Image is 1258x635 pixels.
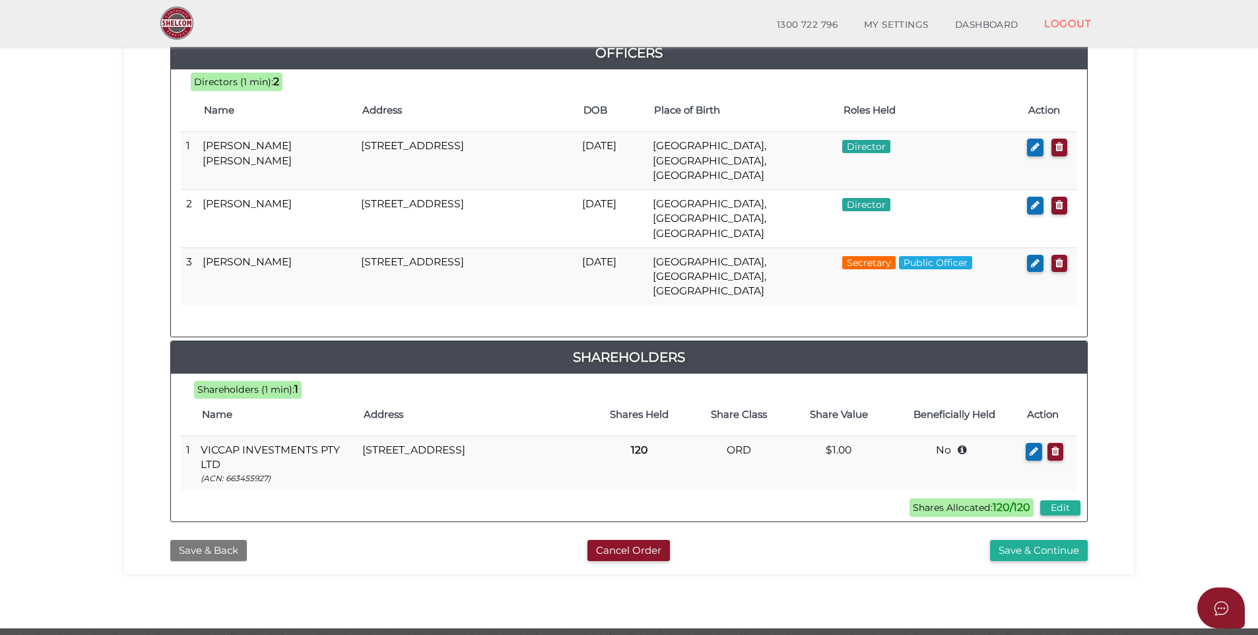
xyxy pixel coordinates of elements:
b: 1 [294,383,298,395]
button: Edit [1040,500,1080,516]
td: [DATE] [577,190,647,248]
b: 2 [273,75,279,88]
td: 2 [181,190,197,248]
span: Shareholders (1 min): [197,384,294,395]
td: [DATE] [577,132,647,190]
span: Shares Allocated: [910,498,1034,517]
h4: Place of Birth [654,105,830,116]
td: ORD [690,436,789,490]
a: Officers [171,42,1087,63]
h4: Address [362,105,570,116]
p: (ACN: 663455927) [201,473,352,484]
button: Cancel Order [587,540,670,562]
h4: Share Class [696,409,783,420]
h4: Share Value [795,409,882,420]
h4: DOB [583,105,641,116]
td: [GEOGRAPHIC_DATA], [GEOGRAPHIC_DATA], [GEOGRAPHIC_DATA] [647,248,837,305]
button: Save & Continue [990,540,1088,562]
td: [PERSON_NAME] [197,190,356,248]
td: [STREET_ADDRESS] [356,132,577,190]
td: 1 [181,436,195,490]
span: Public Officer [899,256,972,269]
td: 1 [181,132,197,190]
td: 3 [181,248,197,305]
h4: Shares Held [595,409,682,420]
h4: Roles Held [844,105,1015,116]
h4: Beneficially Held [895,409,1014,420]
h4: Action [1027,409,1071,420]
b: 120/120 [993,501,1030,514]
h4: Name [204,105,349,116]
td: [PERSON_NAME] [PERSON_NAME] [197,132,356,190]
td: [GEOGRAPHIC_DATA], [GEOGRAPHIC_DATA], [GEOGRAPHIC_DATA] [647,132,837,190]
td: [DATE] [577,248,647,305]
h4: Address [364,409,582,420]
td: [STREET_ADDRESS] [357,436,589,490]
a: DASHBOARD [942,12,1032,38]
span: Director [842,198,890,211]
a: 1300 722 796 [764,12,851,38]
button: Open asap [1197,587,1245,628]
td: $1.00 [789,436,888,490]
a: LOGOUT [1031,10,1104,37]
b: 120 [631,444,647,456]
button: Save & Back [170,540,247,562]
h4: Action [1028,105,1071,116]
h4: Name [202,409,350,420]
td: [PERSON_NAME] [197,248,356,305]
span: Directors (1 min): [194,76,273,88]
td: VICCAP INVESTMENTS PTY LTD [195,436,357,490]
td: [GEOGRAPHIC_DATA], [GEOGRAPHIC_DATA], [GEOGRAPHIC_DATA] [647,190,837,248]
span: Director [842,140,890,153]
a: Shareholders [171,347,1087,368]
span: Secretary [842,256,896,269]
td: [STREET_ADDRESS] [356,248,577,305]
td: No [888,436,1020,490]
a: MY SETTINGS [851,12,942,38]
td: [STREET_ADDRESS] [356,190,577,248]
